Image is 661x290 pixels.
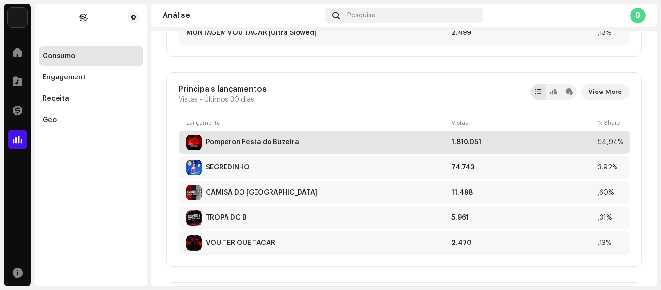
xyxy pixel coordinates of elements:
[179,84,267,94] div: Principais lançamentos
[598,189,622,197] div: ,60%
[598,214,622,222] div: ,31%
[204,96,254,104] span: Últimos 30 dias
[186,135,202,150] img: 9441A4F5-6274-44B4-B946-56EE3EF10997
[451,189,594,197] div: 11.488
[451,164,594,171] div: 74.743
[186,210,202,226] img: C22500EB-5CD2-4C21-A22C-ABBBEC158DFA
[186,235,202,251] img: 5A8EEEDA-877E-428D-94A9-9962DC79FB05
[598,164,622,171] div: 3,92%
[451,239,594,247] div: 2.470
[347,12,376,19] span: Pesquisa
[43,95,69,103] div: Receita
[581,84,630,100] button: View More
[451,29,594,37] div: 2.499
[186,160,202,175] img: BAA4EAB6-5E68-43AD-8B0F-6A11BB14C9C0
[598,239,622,247] div: ,13%
[206,138,299,146] div: Pomperon Festa do Buzeira
[8,8,27,27] img: c86870aa-2232-4ba3-9b41-08f587110171
[186,29,316,37] div: MONTAGEM VOU TACAR [Ultra Slowed]
[186,119,448,127] div: Lançamento
[451,138,594,146] div: 1.810.051
[206,164,250,171] div: SEGREDINHO
[451,214,594,222] div: 5.961
[206,189,317,197] div: CAMISA DO SÃO PAULO
[39,110,143,130] re-m-nav-item: Geo
[39,89,143,108] re-m-nav-item: Receita
[598,138,622,146] div: 94,94%
[39,46,143,66] re-m-nav-item: Consumo
[43,74,86,81] div: Engagement
[43,12,124,23] img: f599b786-36f7-43ff-9e93-dc84791a6e00
[186,185,202,200] img: 2FBB4CB8-AE23-4F50-BBA0-23BBFF726FA9
[43,52,75,60] div: Consumo
[179,96,198,104] span: Vistas
[43,116,57,124] div: Geo
[200,96,202,104] span: •
[598,29,622,37] div: ,13%
[588,82,622,102] span: View More
[163,12,321,19] div: Análise
[598,119,622,127] div: % Share
[206,239,275,247] div: VOU TER QUE TACAR
[206,214,247,222] div: TROPA DO B
[630,8,646,23] div: B
[451,119,594,127] div: Vistas
[39,68,143,87] re-m-nav-item: Engagement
